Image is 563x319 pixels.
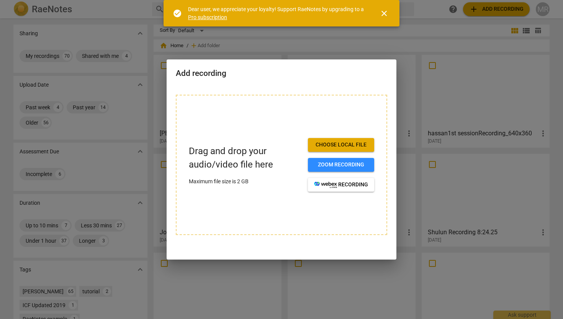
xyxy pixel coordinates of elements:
[308,158,374,172] button: Zoom recording
[189,178,302,186] p: Maximum file size is 2 GB
[173,9,182,18] span: check_circle
[308,178,374,192] button: recording
[375,4,393,23] button: Close
[314,181,368,189] span: recording
[380,9,389,18] span: close
[188,14,227,20] a: Pro subscription
[308,138,374,152] button: Choose local file
[314,161,368,169] span: Zoom recording
[189,145,302,171] p: Drag and drop your audio/video file here
[176,69,387,78] h2: Add recording
[314,141,368,149] span: Choose local file
[188,5,366,21] div: Dear user, we appreciate your loyalty! Support RaeNotes by upgrading to a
